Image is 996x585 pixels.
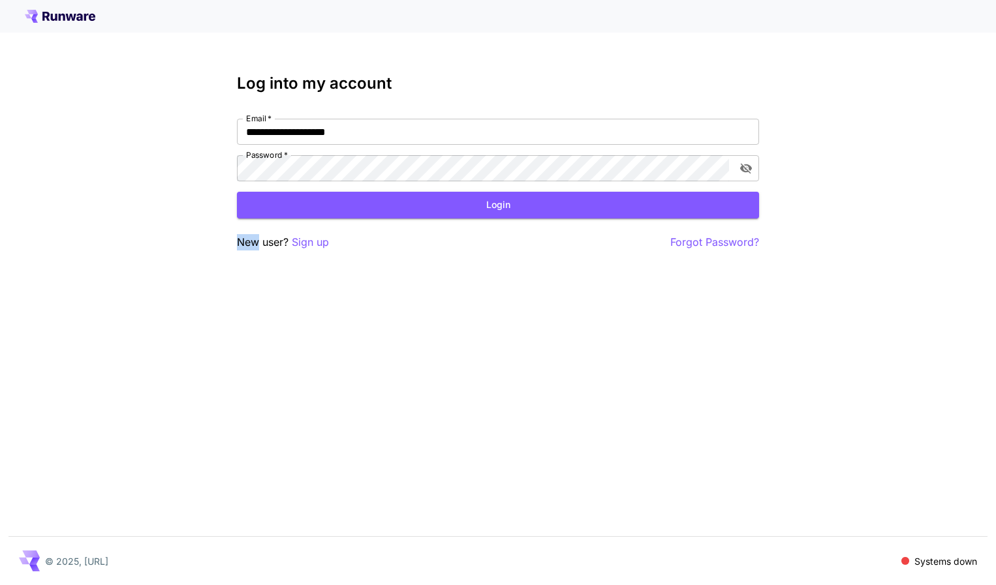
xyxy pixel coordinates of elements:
[670,234,759,250] button: Forgot Password?
[914,554,977,568] p: Systems down
[734,157,758,180] button: toggle password visibility
[237,74,759,93] h3: Log into my account
[292,234,329,250] button: Sign up
[237,234,329,250] p: New user?
[45,554,108,568] p: © 2025, [URL]
[246,149,288,160] label: Password
[246,113,272,124] label: Email
[237,192,759,218] button: Login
